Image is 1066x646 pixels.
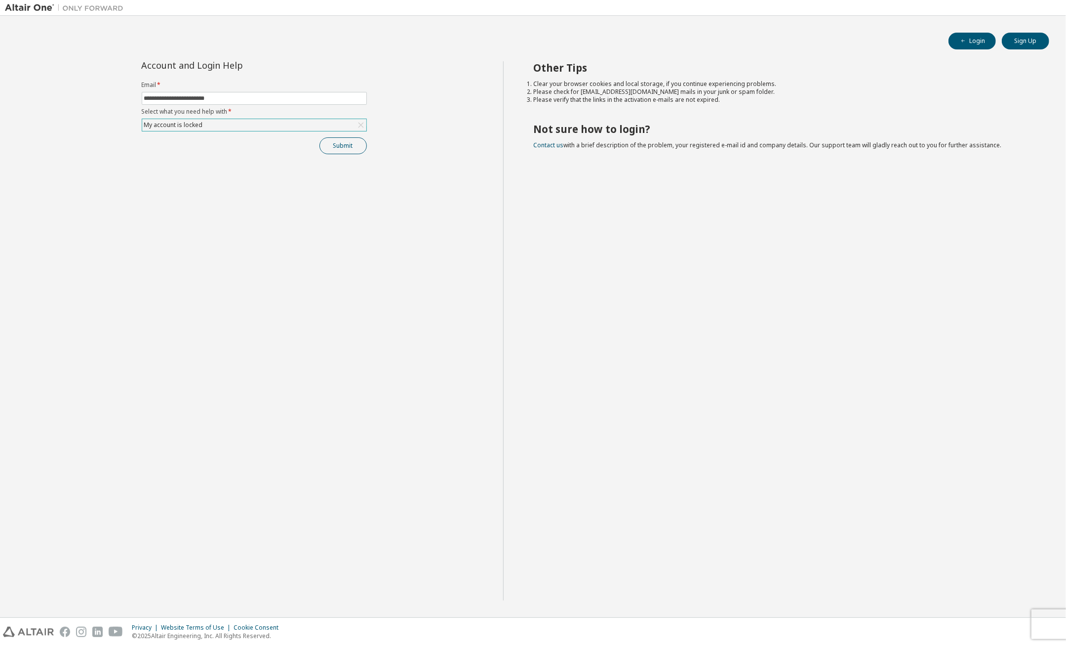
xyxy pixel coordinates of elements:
button: Submit [319,137,367,154]
div: Website Terms of Use [161,624,234,632]
div: My account is locked [143,120,204,130]
li: Please verify that the links in the activation e-mails are not expired. [533,96,1031,104]
img: altair_logo.svg [3,627,54,637]
li: Please check for [EMAIL_ADDRESS][DOMAIN_NAME] mails in your junk or spam folder. [533,88,1031,96]
img: youtube.svg [109,627,123,637]
img: Altair One [5,3,128,13]
button: Login [948,33,996,49]
img: instagram.svg [76,627,86,637]
h2: Other Tips [533,61,1031,74]
div: My account is locked [142,119,366,131]
button: Sign Up [1002,33,1049,49]
div: Cookie Consent [234,624,284,632]
li: Clear your browser cookies and local storage, if you continue experiencing problems. [533,80,1031,88]
h2: Not sure how to login? [533,123,1031,135]
div: Privacy [132,624,161,632]
a: Contact us [533,141,563,149]
p: © 2025 Altair Engineering, Inc. All Rights Reserved. [132,632,284,640]
label: Email [142,81,367,89]
div: Account and Login Help [142,61,322,69]
img: linkedin.svg [92,627,103,637]
label: Select what you need help with [142,108,367,116]
span: with a brief description of the problem, your registered e-mail id and company details. Our suppo... [533,141,1001,149]
img: facebook.svg [60,627,70,637]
